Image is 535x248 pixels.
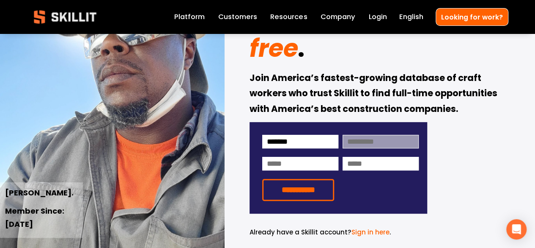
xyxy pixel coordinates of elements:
a: Customers [218,11,257,23]
a: Login [369,11,387,23]
span: English [399,12,423,22]
a: Company [321,11,355,23]
span: Already have a Skillit account? [250,228,351,237]
strong: Join America’s fastest-growing database of craft workers who trust Skillit to find full-time oppo... [250,71,499,118]
strong: [PERSON_NAME]. [5,187,74,200]
p: . [250,227,427,237]
div: language picker [399,11,423,23]
a: folder dropdown [270,11,307,23]
span: Resources [270,12,307,22]
strong: Member Since: [DATE] [5,205,66,231]
a: Sign in here [351,228,390,237]
a: Looking for work? [436,8,508,25]
strong: . [298,30,304,72]
img: Skillit [27,4,104,30]
a: Platform [174,11,205,23]
div: Open Intercom Messenger [506,219,527,240]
